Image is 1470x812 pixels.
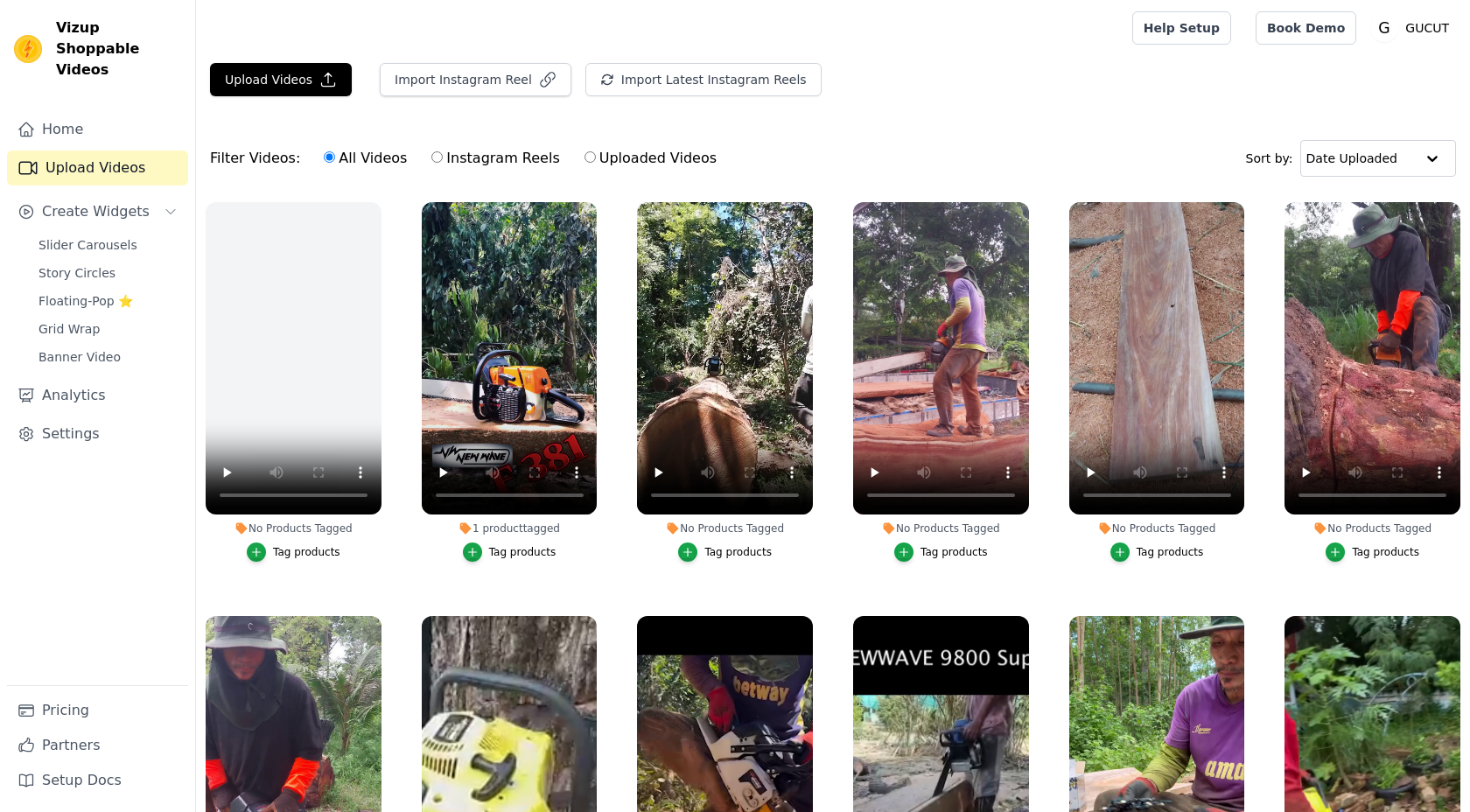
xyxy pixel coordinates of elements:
[430,147,560,170] label: Instagram Reels
[1069,521,1245,535] div: No Products Tagged
[1379,19,1390,37] text: G
[7,416,188,451] a: Settings
[637,521,813,535] div: No Products Tagged
[1246,140,1457,177] div: Sort by:
[28,233,188,257] a: Slider Carousels
[7,693,188,728] a: Pricing
[247,542,340,562] button: Tag products
[14,35,42,63] img: Vizup
[28,261,188,285] a: Story Circles
[853,521,1029,535] div: No Products Tagged
[1284,521,1460,535] div: No Products Tagged
[206,521,381,535] div: No Products Tagged
[585,63,822,96] button: Import Latest Instagram Reels
[38,292,133,310] span: Floating-Pop ⭐
[431,151,443,163] input: Instagram Reels
[1132,11,1231,45] a: Help Setup
[28,345,188,369] a: Banner Video
[1398,12,1456,44] p: GUCUT
[7,112,188,147] a: Home
[584,147,717,170] label: Uploaded Videos
[422,521,598,535] div: 1 product tagged
[323,147,408,170] label: All Videos
[7,150,188,185] a: Upload Videos
[7,728,188,763] a: Partners
[38,264,115,282] span: Story Circles
[1326,542,1419,562] button: Tag products
[7,378,188,413] a: Analytics
[463,542,556,562] button: Tag products
[7,194,188,229] button: Create Widgets
[1137,545,1204,559] div: Tag products
[704,545,772,559] div: Tag products
[42,201,150,222] span: Create Widgets
[1110,542,1204,562] button: Tag products
[894,542,988,562] button: Tag products
[38,348,121,366] span: Banner Video
[1370,12,1456,44] button: G GUCUT
[584,151,596,163] input: Uploaded Videos
[38,320,100,338] span: Grid Wrap
[28,289,188,313] a: Floating-Pop ⭐
[210,138,726,178] div: Filter Videos:
[324,151,335,163] input: All Videos
[489,545,556,559] div: Tag products
[1256,11,1356,45] a: Book Demo
[678,542,772,562] button: Tag products
[38,236,137,254] span: Slider Carousels
[380,63,571,96] button: Import Instagram Reel
[920,545,988,559] div: Tag products
[273,545,340,559] div: Tag products
[210,63,352,96] button: Upload Videos
[7,763,188,798] a: Setup Docs
[56,17,181,80] span: Vizup Shoppable Videos
[1352,545,1419,559] div: Tag products
[28,317,188,341] a: Grid Wrap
